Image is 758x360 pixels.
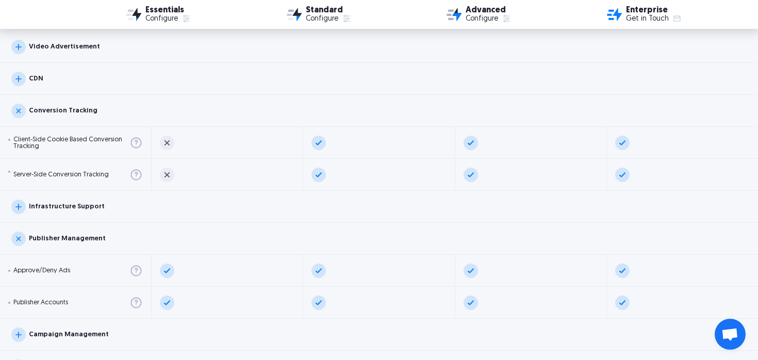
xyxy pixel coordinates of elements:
[306,14,352,24] a: Configure
[715,319,746,350] a: Open chat
[13,171,109,178] div: Server-Side Conversion Tracking
[145,6,191,14] div: Essentials
[29,75,43,82] div: CDN
[145,15,178,23] div: Configure
[29,203,105,210] div: Infrastructure Support
[29,107,97,114] div: Conversion Tracking
[29,43,100,50] div: Video Advertisement
[626,6,682,14] div: Enterprise
[626,14,682,24] a: Get in Touch
[466,15,498,23] div: Configure
[29,331,109,338] div: Campaign Management
[466,6,512,14] div: Advanced
[306,15,338,23] div: Configure
[13,299,68,306] div: Publisher Accounts
[145,14,191,24] a: Configure
[466,14,512,24] a: Configure
[306,6,352,14] div: Standard
[29,235,106,242] div: Publisher Management
[13,267,70,274] div: Approve/Deny Ads
[13,136,126,150] div: Client-Side Cookie Based Conversion Tracking
[626,15,669,23] div: Get in Touch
